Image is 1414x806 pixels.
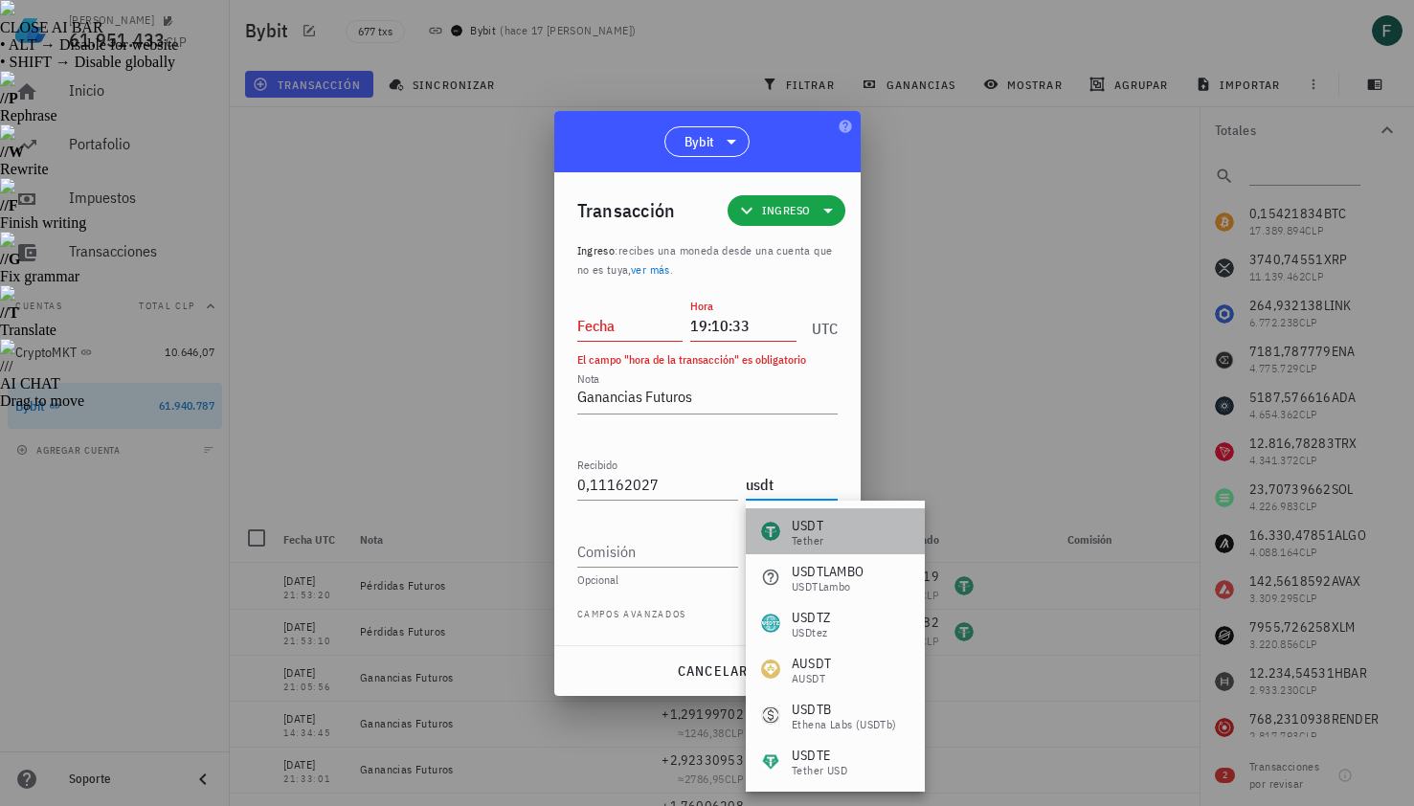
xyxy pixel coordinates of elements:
label: Recibido [577,458,617,472]
div: USDTE [792,746,847,765]
div: Opcional [577,574,838,586]
button: cancelar [668,654,755,688]
div: AUSDT [792,654,831,673]
div: Ethena Labs (USDTb) [792,719,897,730]
div: AUSDT-icon [761,660,780,679]
div: USDTZ-icon [761,614,780,633]
span: Campos avanzados [577,607,687,626]
span: cancelar [676,662,748,680]
div: Tether [792,535,823,547]
div: USDtez [792,627,830,638]
div: USDTB-icon [761,705,780,725]
div: USDTB [792,700,897,719]
div: Tether USD [792,765,847,776]
div: USDT-icon [761,522,780,541]
div: USDTE-icon [761,751,780,771]
div: aUSDT [792,673,831,684]
div: USDTLambo [792,581,864,593]
input: Moneda [746,469,834,500]
div: USDTZ [792,608,830,627]
div: USDT [792,516,823,535]
div: USDTLAMBO [792,562,864,581]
